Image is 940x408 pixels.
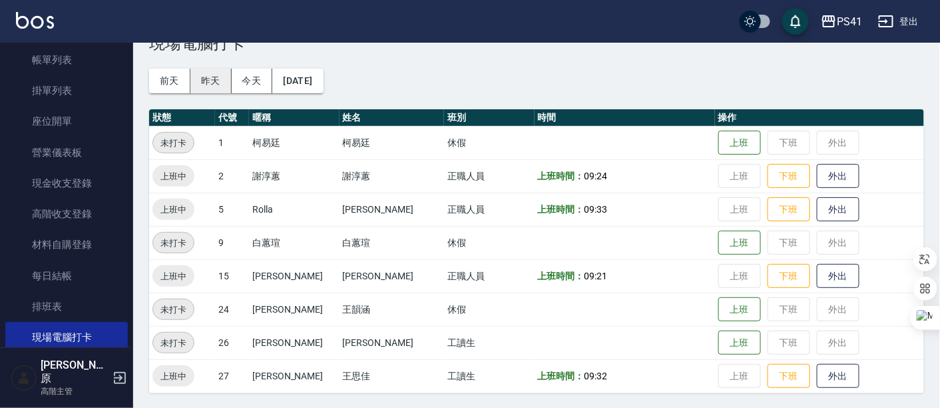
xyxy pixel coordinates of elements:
span: 09:33 [584,204,607,215]
a: 高階收支登錄 [5,199,128,229]
td: 柯易廷 [249,126,339,159]
button: 外出 [817,264,859,289]
td: 休假 [444,126,534,159]
td: 白蕙瑄 [340,226,445,259]
span: 未打卡 [153,136,194,150]
div: PS41 [837,13,862,30]
button: 外出 [817,364,859,389]
a: 材料自購登錄 [5,229,128,260]
td: 柯易廷 [340,126,445,159]
td: 休假 [444,226,534,259]
td: 26 [215,326,249,359]
button: PS41 [816,8,867,35]
button: 登出 [873,9,924,34]
td: 工讀生 [444,326,534,359]
img: Logo [16,12,54,29]
a: 排班表 [5,291,128,322]
td: 王韻涵 [340,293,445,326]
b: 上班時間： [538,171,585,181]
td: 正職人員 [444,259,534,293]
span: 未打卡 [153,236,194,250]
span: 未打卡 [153,336,194,350]
img: Person [11,365,37,391]
a: 座位開單 [5,106,128,137]
h3: 現場電腦打卡 [149,34,924,53]
td: Rolla [249,193,339,226]
span: 上班中 [152,169,194,183]
a: 帳單列表 [5,45,128,75]
button: 下班 [768,264,810,289]
span: 09:32 [584,371,607,381]
td: 9 [215,226,249,259]
a: 營業儀表板 [5,137,128,168]
a: 現場電腦打卡 [5,322,128,353]
a: 掛單列表 [5,75,128,106]
th: 操作 [715,109,924,127]
span: 上班中 [152,203,194,217]
td: 正職人員 [444,159,534,193]
th: 姓名 [340,109,445,127]
button: 上班 [718,131,761,155]
td: [PERSON_NAME] [340,193,445,226]
button: 下班 [768,164,810,189]
th: 時間 [535,109,715,127]
td: 2 [215,159,249,193]
button: [DATE] [272,69,323,93]
span: 09:21 [584,271,607,281]
button: 下班 [768,197,810,222]
button: 上班 [718,231,761,255]
b: 上班時間： [538,271,585,281]
td: 15 [215,259,249,293]
button: 昨天 [190,69,232,93]
td: 24 [215,293,249,326]
button: 前天 [149,69,190,93]
td: 27 [215,359,249,393]
button: 下班 [768,364,810,389]
td: 工讀生 [444,359,534,393]
a: 每日結帳 [5,261,128,291]
b: 上班時間： [538,204,585,215]
td: 王思佳 [340,359,445,393]
th: 代號 [215,109,249,127]
button: 外出 [817,164,859,189]
th: 暱稱 [249,109,339,127]
td: 5 [215,193,249,226]
td: [PERSON_NAME] [249,326,339,359]
a: 現金收支登錄 [5,168,128,199]
button: 今天 [232,69,273,93]
td: [PERSON_NAME] [249,259,339,293]
td: 1 [215,126,249,159]
button: 外出 [817,197,859,222]
h5: [PERSON_NAME]原 [41,359,109,385]
td: [PERSON_NAME] [249,359,339,393]
button: 上班 [718,297,761,322]
td: [PERSON_NAME] [340,259,445,293]
td: [PERSON_NAME] [340,326,445,359]
td: 謝淳蕙 [249,159,339,193]
span: 上班中 [152,369,194,383]
span: 上班中 [152,269,194,283]
td: 謝淳蕙 [340,159,445,193]
span: 未打卡 [153,303,194,317]
th: 班別 [444,109,534,127]
button: save [782,8,809,35]
td: 白蕙瑄 [249,226,339,259]
td: 休假 [444,293,534,326]
td: 正職人員 [444,193,534,226]
th: 狀態 [149,109,215,127]
p: 高階主管 [41,385,109,397]
span: 09:24 [584,171,607,181]
b: 上班時間： [538,371,585,381]
button: 上班 [718,331,761,355]
td: [PERSON_NAME] [249,293,339,326]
